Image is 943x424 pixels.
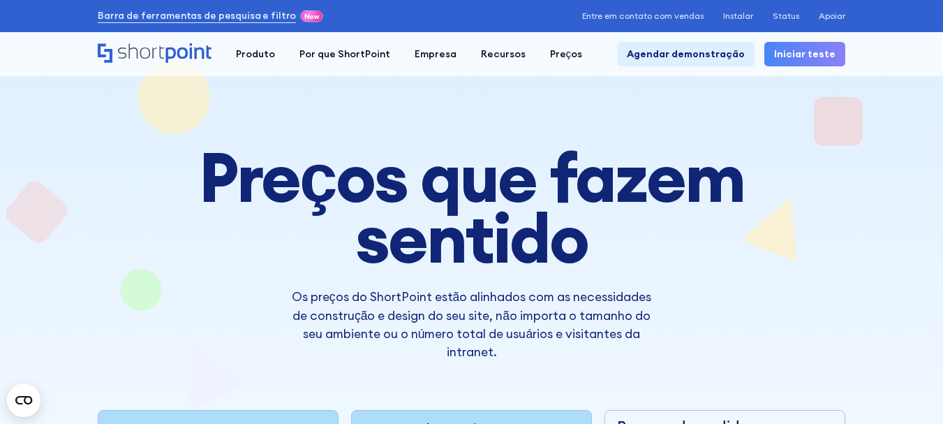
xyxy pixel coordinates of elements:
[98,9,296,22] font: Barra de ferramentas de pesquisa e filtro
[819,11,845,21] a: Apoiar
[627,47,745,60] font: Agendar demonstração
[415,47,456,60] font: Empresa
[819,10,845,21] font: Apoiar
[98,8,296,23] a: Barra de ferramentas de pesquisa e filtro
[692,262,943,424] div: Widget de chat
[773,10,799,21] font: Status
[773,11,799,21] a: Status
[550,47,582,60] font: Preços
[292,288,651,360] font: Os preços do ShortPoint estão alinhados com as necessidades de construção e design do seu site, n...
[223,42,287,66] a: Produto
[402,42,468,66] a: Empresa
[723,10,753,21] font: Instalar
[98,43,211,64] a: Lar
[617,42,755,66] a: Agendar demonstração
[236,47,275,60] font: Produto
[764,42,845,66] a: Iniciar teste
[299,47,390,60] font: Por que ShortPoint
[582,10,704,21] font: Entre em contato com vendas
[7,383,40,417] button: Open CMP widget
[481,47,526,60] font: Recursos
[468,42,537,66] a: Recursos
[582,11,704,21] a: Entre em contato com vendas
[287,42,402,66] a: Por que ShortPoint
[537,42,594,66] a: Preços
[692,262,943,424] iframe: Chat Widget
[723,11,753,21] a: Instalar
[199,133,744,281] font: Preços que fazem sentido
[774,47,836,60] font: Iniciar teste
